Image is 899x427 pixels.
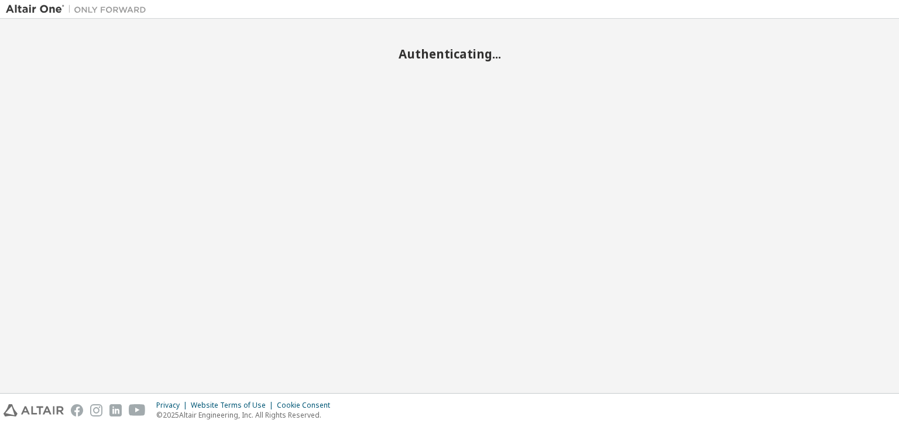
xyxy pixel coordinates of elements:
[71,404,83,416] img: facebook.svg
[156,410,337,420] p: © 2025 Altair Engineering, Inc. All Rights Reserved.
[109,404,122,416] img: linkedin.svg
[90,404,102,416] img: instagram.svg
[191,401,277,410] div: Website Terms of Use
[6,4,152,15] img: Altair One
[156,401,191,410] div: Privacy
[277,401,337,410] div: Cookie Consent
[6,46,893,61] h2: Authenticating...
[129,404,146,416] img: youtube.svg
[4,404,64,416] img: altair_logo.svg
